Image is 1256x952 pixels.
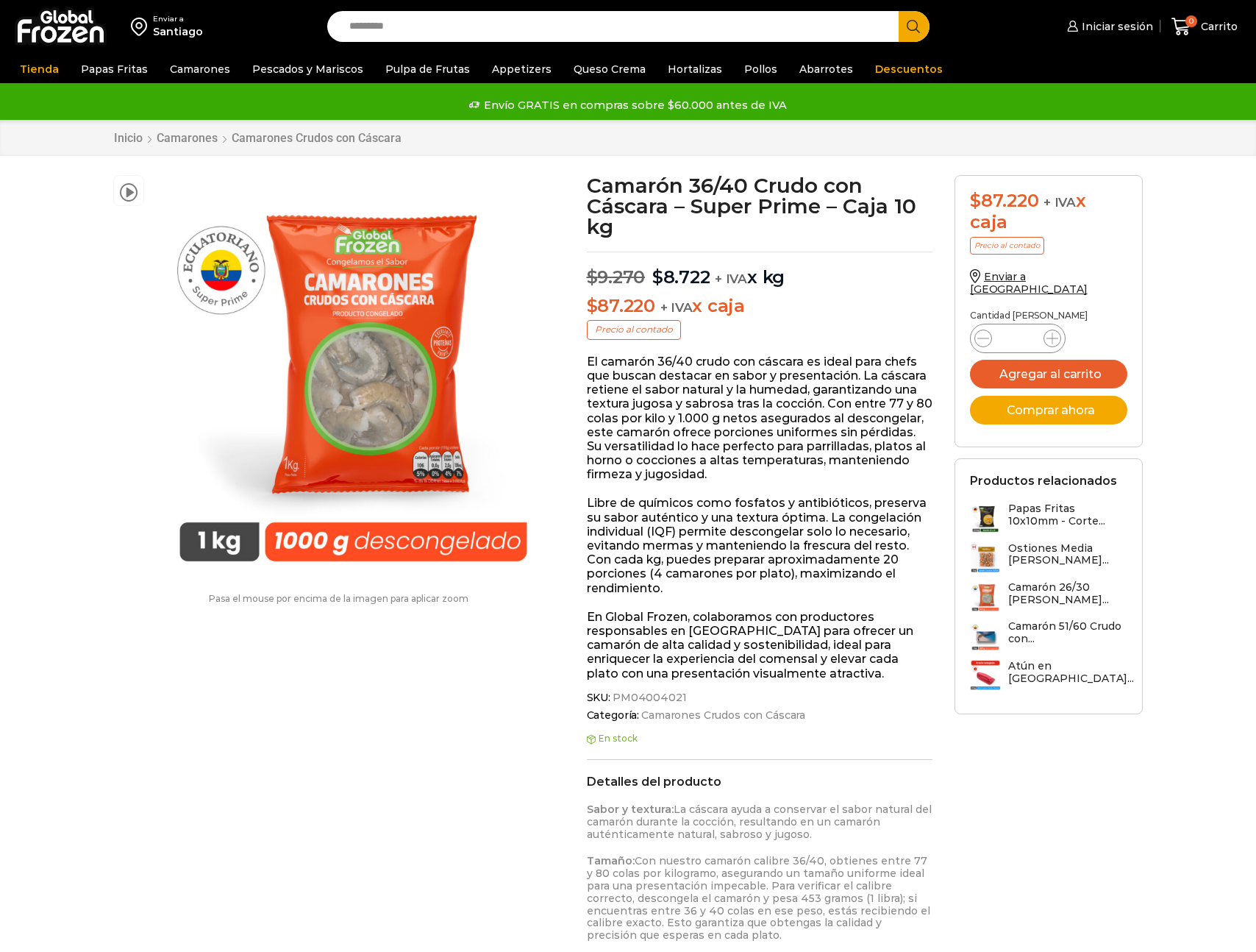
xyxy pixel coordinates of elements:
a: Descuentos [868,55,950,83]
span: + IVA [1043,195,1076,210]
p: Libre de químicos como fosfatos y antibióticos, preserva su sabor auténtico y una textura óptima.... [587,496,933,594]
span: Iniciar sesión [1078,19,1153,34]
span: Categoría: [587,709,933,722]
strong: Sabor y textura: [587,803,674,816]
a: Pulpa de Frutas [378,55,477,83]
h3: Camarón 26/30 [PERSON_NAME]... [1008,581,1127,606]
img: address-field-icon.svg [131,14,153,39]
a: Camarones [163,55,238,83]
span: $ [970,190,981,211]
p: En Global Frozen, colaboramos con productores responsables en [GEOGRAPHIC_DATA] para ofrecer un c... [587,610,933,681]
a: Iniciar sesión [1063,12,1153,41]
a: Abarrotes [792,55,860,83]
span: SKU: [587,692,933,704]
input: Product quantity [1004,328,1032,349]
bdi: 9.270 [587,266,646,288]
p: En stock [587,733,933,744]
a: Atún en [GEOGRAPHIC_DATA]... [970,660,1134,692]
span: $ [587,266,598,288]
p: Precio al contado [587,320,681,339]
button: Agregar al carrito [970,360,1127,388]
h2: Detalles del producto [587,775,933,789]
a: Appetizers [485,55,559,83]
a: Camarón 26/30 [PERSON_NAME]... [970,581,1127,613]
span: + IVA [715,271,747,286]
a: Papas Fritas [74,55,155,83]
a: Hortalizas [660,55,729,83]
p: Con nuestro camarón calibre 36/40, obtienes entre 77 y 80 colas por kilogramo, asegurando un tama... [587,855,933,942]
strong: Tamaño: [587,854,635,867]
a: Enviar a [GEOGRAPHIC_DATA] [970,270,1088,296]
div: x caja [970,191,1127,233]
p: Pasa el mouse por encima de la imagen para aplicar zoom [113,594,565,604]
h3: Camarón 51/60 Crudo con... [1008,620,1127,645]
span: Carrito [1197,19,1238,34]
a: Pollos [737,55,785,83]
a: Tienda [13,55,66,83]
h3: Papas Fritas 10x10mm - Corte... [1008,502,1127,527]
bdi: 8.722 [652,266,710,288]
span: $ [587,295,598,316]
h3: Ostiones Media [PERSON_NAME]... [1008,542,1127,567]
bdi: 87.220 [970,190,1038,211]
h2: Productos relacionados [970,474,1117,488]
p: Cantidad [PERSON_NAME] [970,310,1127,321]
h3: Atún en [GEOGRAPHIC_DATA]... [1008,660,1134,685]
p: x kg [587,252,933,288]
p: Precio al contado [970,237,1044,255]
img: PM04004021 [151,175,555,579]
a: Queso Crema [566,55,653,83]
span: + IVA [660,300,693,315]
div: Enviar a [153,14,203,24]
a: Inicio [113,131,143,145]
span: $ [652,266,663,288]
p: La cáscara ayuda a conservar el sabor natural del camarón durante la cocción, resultando en un ca... [587,803,933,840]
span: 0 [1185,15,1197,27]
a: Camarones Crudos con Cáscara [639,709,805,722]
a: Camarón 51/60 Crudo con... [970,620,1127,652]
a: 0 Carrito [1168,10,1241,44]
p: El camarón 36/40 crudo con cáscara es ideal para chefs que buscan destacar en sabor y presentació... [587,355,933,482]
div: Santiago [153,24,203,39]
a: Papas Fritas 10x10mm - Corte... [970,502,1127,534]
nav: Breadcrumb [113,131,402,145]
a: Camarones Crudos con Cáscara [231,131,402,145]
h1: Camarón 36/40 Crudo con Cáscara – Super Prime – Caja 10 kg [587,175,933,237]
a: Camarones [156,131,218,145]
a: Pescados y Mariscos [245,55,371,83]
a: Ostiones Media [PERSON_NAME]... [970,542,1127,574]
button: Search button [899,11,929,42]
bdi: 87.220 [587,295,655,316]
span: PM04004021 [610,692,687,704]
p: x caja [587,296,933,317]
button: Comprar ahora [970,396,1127,425]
